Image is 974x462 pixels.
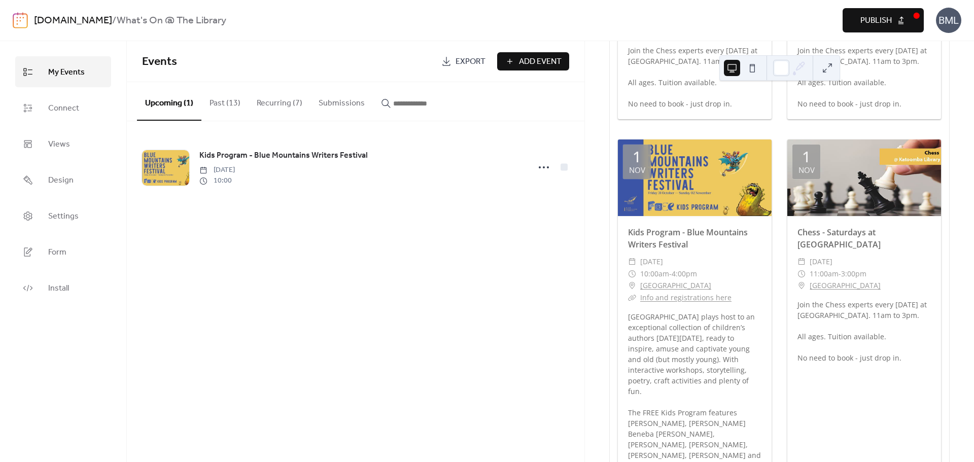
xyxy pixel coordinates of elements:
span: 11:00am [810,268,839,280]
div: ​ [797,279,806,292]
a: Info and registrations here [640,293,732,302]
div: 1 [802,149,811,164]
span: Publish [860,15,892,27]
b: / [112,11,117,30]
a: Kids Program - Blue Mountains Writers Festival [199,149,368,162]
div: ​ [628,279,636,292]
b: What's On @ The Library [117,11,226,30]
button: Publish [843,8,924,32]
span: Connect [48,100,79,116]
a: Install [15,272,111,303]
div: BML [936,8,961,33]
span: [DATE] [199,165,235,175]
img: logo [13,12,28,28]
span: - [839,268,841,280]
a: My Events [15,56,111,87]
span: 3:00pm [841,268,866,280]
a: [GEOGRAPHIC_DATA] [810,279,881,292]
div: Nov [798,166,815,174]
a: Connect [15,92,111,123]
span: Design [48,172,74,188]
span: Settings [48,208,79,224]
a: [GEOGRAPHIC_DATA] [640,279,711,292]
button: Past (13) [201,82,249,120]
span: 10:00 [199,175,235,186]
div: ​ [628,292,636,304]
span: [DATE] [810,256,832,268]
span: Views [48,136,70,152]
span: Export [456,56,485,68]
div: Join the Chess experts every [DATE] at [GEOGRAPHIC_DATA]. 11am to 3pm. All ages. Tuition availabl... [787,299,941,363]
div: ​ [797,268,806,280]
a: Form [15,236,111,267]
a: Design [15,164,111,195]
span: 4:00pm [672,268,697,280]
div: ​ [797,256,806,268]
div: Chess - Saturdays at [GEOGRAPHIC_DATA] [787,226,941,251]
span: [DATE] [640,256,663,268]
button: Submissions [310,82,373,120]
span: Events [142,51,177,73]
div: Join the Chess experts every [DATE] at [GEOGRAPHIC_DATA]. 11am to 3pm. All ages. Tuition availabl... [787,45,941,109]
button: Upcoming (1) [137,82,201,121]
a: [DOMAIN_NAME] [34,11,112,30]
div: Nov [629,166,645,174]
div: ​ [628,268,636,280]
span: - [669,268,672,280]
a: Settings [15,200,111,231]
a: Kids Program - Blue Mountains Writers Festival [628,227,748,250]
span: 10:00am [640,268,669,280]
div: ​ [628,256,636,268]
a: Export [434,52,493,70]
button: Add Event [497,52,569,70]
span: My Events [48,64,85,80]
span: Kids Program - Blue Mountains Writers Festival [199,150,368,162]
div: 1 [633,149,641,164]
a: Views [15,128,111,159]
span: Add Event [519,56,562,68]
div: Join the Chess experts every [DATE] at [GEOGRAPHIC_DATA]. 11am to 3pm. All ages. Tuition availabl... [618,45,772,109]
button: Recurring (7) [249,82,310,120]
span: Form [48,244,66,260]
span: Install [48,280,69,296]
